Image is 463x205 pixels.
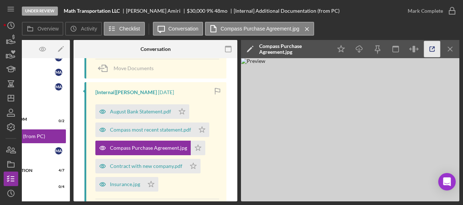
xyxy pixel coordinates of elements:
[114,65,154,71] span: Move Documents
[241,58,459,201] img: Preview
[141,46,171,52] div: Conversation
[221,26,299,32] label: Compass Purchase Agreement.jpg
[110,109,171,114] div: August Bank Statement.pdf
[205,22,314,36] button: Compass Purchase Agreement.jpg
[234,8,340,14] div: [Internal] Additional Documentation (from PC)
[438,173,456,190] div: Open Intercom Messenger
[81,26,97,32] label: Activity
[110,163,182,169] div: Contract with new company.pdf
[95,104,189,119] button: August Bank Statement.pdf
[51,168,64,173] div: 4 / 7
[110,127,191,133] div: Compass most recent statement.pdf
[64,8,120,14] b: Math Transportation LLC
[22,22,63,36] button: Overview
[104,22,145,36] button: Checklist
[214,8,227,14] div: 48 mo
[400,4,459,18] button: Mark Complete
[95,89,157,95] div: [Internal] [PERSON_NAME]
[95,159,201,173] button: Contract with new company.pdf
[55,147,62,154] div: M A
[65,22,102,36] button: Activity
[95,59,161,77] button: Move Documents
[169,26,199,32] label: Conversation
[153,22,203,36] button: Conversation
[110,145,187,151] div: Compass Purchase Agreement.jpg
[187,8,205,14] span: $30,000
[206,8,213,14] div: 9 %
[55,83,62,91] div: M A
[37,26,59,32] label: Overview
[119,26,140,32] label: Checklist
[126,8,187,14] div: [PERSON_NAME] Amiri
[95,141,205,155] button: Compass Purchase Agreement.jpg
[259,43,328,55] div: Compass Purchase Agreement.jpg
[158,89,174,95] time: 2025-09-16 19:24
[55,69,62,76] div: M A
[408,4,443,18] div: Mark Complete
[95,177,158,192] button: Insurance.jpg
[51,119,64,123] div: 0 / 2
[95,122,209,137] button: Compass most recent statement.pdf
[51,185,64,189] div: 0 / 4
[22,7,58,16] div: Under Review
[110,181,140,187] div: Insurance.jpg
